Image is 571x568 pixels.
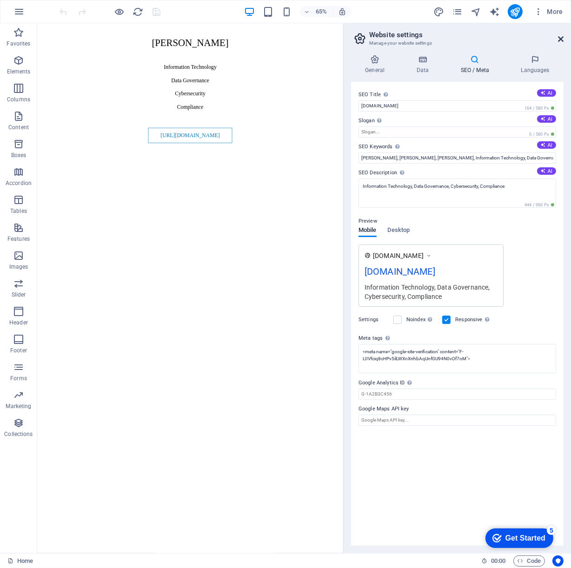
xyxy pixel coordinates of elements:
[452,6,463,17] button: pages
[359,115,556,126] label: Slogan
[510,7,520,17] i: Publish
[406,314,437,325] label: Noindex
[359,415,556,426] input: Google Maps API key...
[388,225,410,238] span: Desktop
[365,282,498,301] div: Information Technology, Data Governance, Cybersecurity, Compliance
[69,2,78,11] div: 5
[133,7,144,17] i: Reload page
[534,7,563,16] span: More
[114,6,125,17] button: Click here to leave preview mode and continue editing
[6,403,31,410] p: Marketing
[10,375,27,382] p: Forms
[491,555,505,567] span: 00 00
[471,6,482,17] button: navigator
[528,131,556,138] span: 0 / 580 Px
[338,7,346,16] i: On resize automatically adjust zoom level to fit chosen device.
[359,89,556,100] label: SEO Title
[359,126,556,138] input: Slogan...
[369,31,564,39] h2: Website settings
[537,167,556,175] button: SEO Description
[523,105,556,112] span: 164 / 580 Px
[508,4,523,19] button: publish
[537,89,556,97] button: SEO Title
[359,333,556,344] label: Meta tags
[402,55,446,74] h4: Data
[446,55,507,74] h4: SEO / Meta
[518,555,541,567] span: Code
[7,40,30,47] p: Favorites
[369,39,545,47] h3: Manage your website settings
[359,389,556,400] input: G-1A2B3C456
[523,202,556,208] span: 444 / 990 Px
[359,377,556,389] label: Google Analytics ID
[373,251,424,260] span: [DOMAIN_NAME]
[507,55,564,74] h4: Languages
[489,7,500,17] i: AI Writer
[300,6,333,17] button: 65%
[10,347,27,354] p: Footer
[513,555,545,567] button: Code
[12,291,26,298] p: Slider
[359,314,389,325] label: Settings
[498,557,499,564] span: :
[359,225,377,238] span: Mobile
[452,7,463,17] i: Pages (Ctrl+Alt+S)
[7,68,31,75] p: Elements
[133,6,144,17] button: reload
[359,403,556,415] label: Google Maps API key
[359,216,377,227] p: Preview
[7,235,30,243] p: Features
[433,6,445,17] button: design
[351,55,402,74] h4: General
[7,555,33,567] a: Click to cancel selection. Double-click to open Pages
[365,264,498,283] div: [DOMAIN_NAME]
[6,179,32,187] p: Accordion
[537,115,556,123] button: Slogan
[359,141,556,152] label: SEO Keywords
[27,10,67,19] div: Get Started
[7,5,75,24] div: Get Started 5 items remaining, 0% complete
[481,555,506,567] h6: Session time
[10,207,27,215] p: Tables
[455,314,492,325] label: Responsive
[359,167,556,178] label: SEO Description
[4,430,33,438] p: Collections
[489,6,500,17] button: text_generator
[11,152,27,159] p: Boxes
[9,263,28,271] p: Images
[552,555,564,567] button: Usercentrics
[359,227,410,244] div: Preview
[314,6,329,17] h6: 65%
[8,124,29,131] p: Content
[537,141,556,149] button: SEO Keywords
[471,7,481,17] i: Navigator
[7,96,30,103] p: Columns
[530,4,567,19] button: More
[9,319,28,326] p: Header
[433,7,444,17] i: Design (Ctrl+Alt+Y)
